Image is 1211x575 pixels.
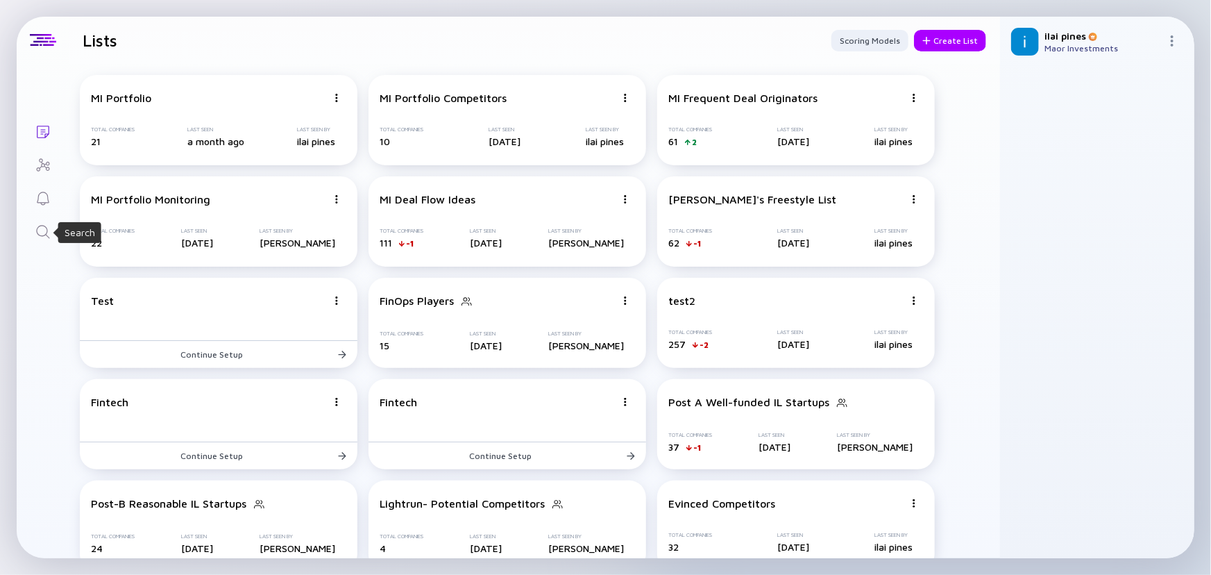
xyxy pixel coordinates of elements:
div: Last Seen [470,533,502,540]
span: 4 [380,542,386,554]
a: Reminders [17,181,69,214]
div: ilai pines [586,135,624,147]
div: ilai pines [874,338,913,350]
div: ilai pines [874,541,913,553]
div: MI Portfolio Monitoring [91,193,210,206]
div: [PERSON_NAME]'s Freestyle List [668,193,836,206]
div: Last Seen [489,126,520,133]
div: Last Seen By [548,533,624,540]
div: [PERSON_NAME] [548,542,624,554]
div: Last Seen [777,532,809,538]
div: Maor Investments [1044,43,1161,53]
div: Total Companies [91,228,135,234]
div: Last Seen [470,228,502,234]
div: Last Seen By [297,126,335,133]
div: Total Companies [668,228,712,234]
button: Scoring Models [831,30,908,51]
div: Last Seen By [260,228,335,234]
a: Investor Map [17,147,69,181]
div: Last Seen By [874,329,913,335]
span: 111 [380,237,392,249]
div: Post-B Reasonable IL Startups [91,497,246,510]
span: 257 [668,338,686,350]
div: Total Companies [668,126,712,133]
div: Last Seen By [874,126,913,133]
span: 21 [91,135,101,147]
div: -2 [700,340,709,350]
div: Last Seen By [837,432,913,438]
div: MI Frequent Deal Originators [668,92,818,104]
div: [PERSON_NAME] [548,340,624,351]
div: [DATE] [181,237,213,249]
span: 61 [668,135,678,147]
div: Last Seen [759,432,790,438]
div: Continue Setup [172,344,265,365]
img: Menu [621,398,629,406]
img: Menu [332,398,341,406]
div: Last Seen [181,228,213,234]
img: Menu [621,94,629,102]
div: Last Seen [777,126,809,133]
div: [PERSON_NAME] [260,542,335,554]
img: Menu [621,297,629,305]
button: Continue Setup [369,442,646,469]
div: Last Seen By [260,533,335,540]
div: MI Deal Flow Ideas [380,193,475,206]
div: Post A Well-funded IL Startups [668,396,829,408]
a: Search [17,214,69,247]
button: Continue Setup [80,340,357,368]
img: Menu [910,297,918,305]
img: ilai Profile Picture [1011,28,1039,56]
div: [PERSON_NAME] [548,237,624,249]
img: Menu [910,499,918,508]
div: -1 [406,238,414,249]
button: Create List [914,30,986,51]
div: Last Seen By [548,228,624,234]
div: Total Companies [668,329,712,335]
img: Menu [910,195,918,203]
div: ilai pines [874,237,913,249]
div: ilai pines [297,135,335,147]
img: Menu [621,195,629,203]
div: Total Companies [91,533,135,540]
div: Last Seen [187,126,244,133]
div: a month ago [187,135,244,147]
div: Last Seen [777,228,809,234]
div: Total Companies [380,126,423,133]
div: [DATE] [777,338,809,350]
img: Menu [910,94,918,102]
div: 2 [692,137,697,147]
div: Search [65,226,95,240]
div: Last Seen By [548,331,624,337]
div: [DATE] [470,542,502,554]
div: Total Companies [668,532,712,538]
div: [PERSON_NAME] [260,237,335,249]
div: [DATE] [777,237,809,249]
div: -1 [693,442,701,453]
div: ilai pines [874,135,913,147]
div: Total Companies [380,228,423,234]
div: Fintech [380,396,417,408]
div: Test [91,294,114,307]
img: Menu [332,297,341,305]
img: Menu [332,195,341,203]
span: 62 [668,237,679,249]
div: Evinced Competitors [668,497,775,510]
div: FinOps Players [380,294,454,307]
div: Total Companies [668,432,712,438]
span: 15 [380,340,389,351]
div: ilai pines [1044,30,1161,42]
span: 24 [91,542,103,554]
div: MI Portfolio [91,92,151,104]
div: [DATE] [470,237,502,249]
h1: Lists [83,31,117,50]
div: [DATE] [181,542,213,554]
img: Menu [1167,35,1178,47]
div: Last Seen [777,329,809,335]
div: [DATE] [759,441,790,453]
div: Continue Setup [461,445,554,467]
div: test2 [668,294,695,307]
img: Menu [332,94,341,102]
div: Last Seen By [874,532,913,538]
